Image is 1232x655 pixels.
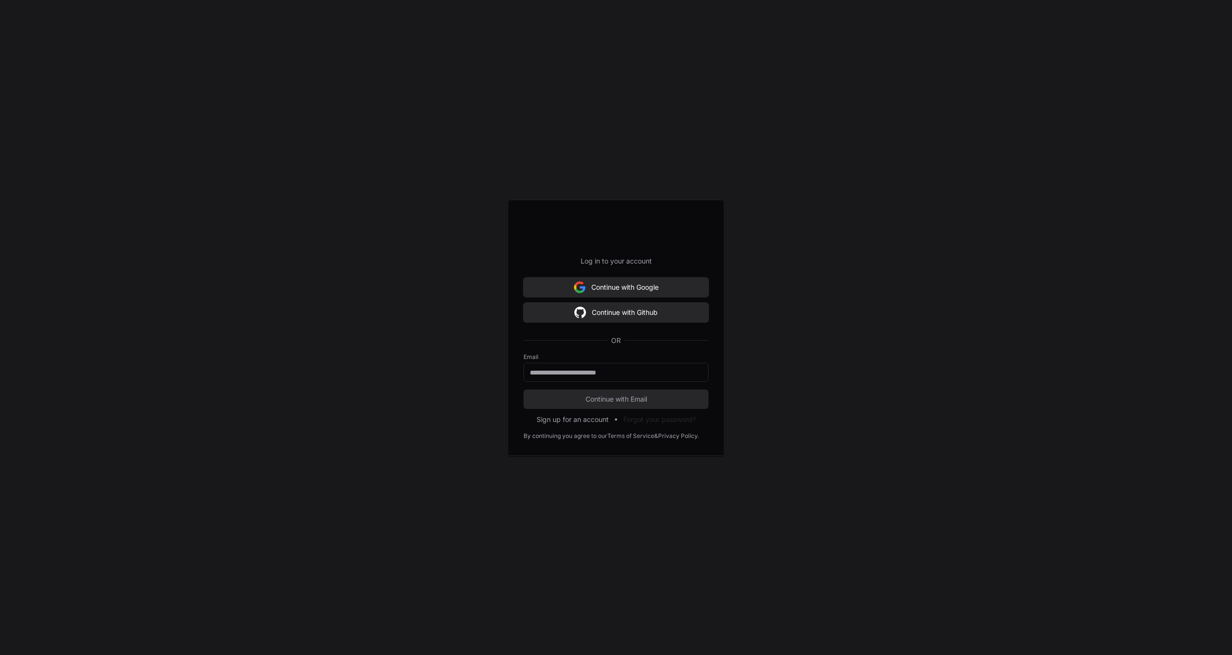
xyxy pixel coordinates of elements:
[524,256,708,266] p: Log in to your account
[537,415,609,424] button: Sign up for an account
[524,353,708,361] label: Email
[574,303,586,322] img: Sign in with google
[658,432,699,440] a: Privacy Policy.
[623,415,696,424] button: Forgot your password?
[574,278,585,297] img: Sign in with google
[654,432,658,440] div: &
[607,336,625,345] span: OR
[524,432,607,440] div: By continuing you agree to our
[524,394,708,404] span: Continue with Email
[524,303,708,322] button: Continue with Github
[607,432,654,440] a: Terms of Service
[524,390,708,409] button: Continue with Email
[524,278,708,297] button: Continue with Google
